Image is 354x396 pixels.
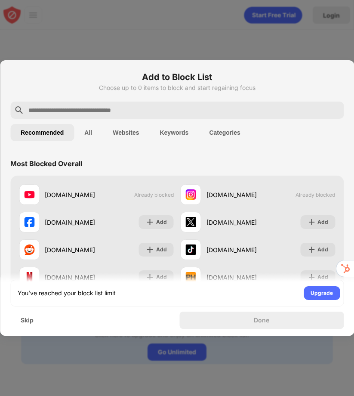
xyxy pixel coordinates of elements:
img: favicons [186,217,196,227]
button: Keywords [149,124,199,141]
div: Add [156,218,167,226]
div: Add [317,218,328,226]
img: favicons [24,244,34,255]
div: [DOMAIN_NAME] [45,245,96,254]
img: favicons [186,189,196,200]
img: favicons [186,244,196,255]
div: Most Blocked Overall [10,159,82,168]
button: All [74,124,102,141]
div: Done [254,317,269,324]
img: favicons [24,217,34,227]
button: Websites [102,124,149,141]
div: Add [156,245,167,254]
button: Categories [199,124,250,141]
div: Skip [21,317,34,324]
div: [DOMAIN_NAME] [206,245,258,254]
div: Add [317,245,328,254]
button: Recommended [10,124,74,141]
div: [DOMAIN_NAME] [45,218,96,227]
h6: Add to Block List [10,71,344,84]
span: Already blocked [134,192,174,198]
div: Choose up to 0 items to block and start regaining focus [10,84,344,91]
img: favicons [24,189,34,200]
div: [DOMAIN_NAME] [206,218,258,227]
div: [DOMAIN_NAME] [206,190,258,199]
img: favicons [186,272,196,282]
div: You’ve reached your block list limit [18,289,116,297]
div: Upgrade [311,289,333,297]
img: search.svg [14,105,24,115]
div: [DOMAIN_NAME] [45,190,96,199]
img: favicons [24,272,34,282]
span: Already blocked [296,192,335,198]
